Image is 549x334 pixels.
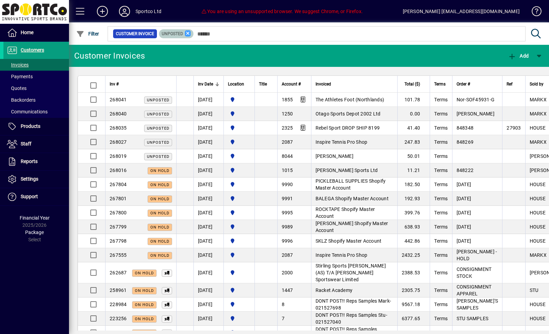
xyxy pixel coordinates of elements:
td: 0.00 [397,107,430,121]
a: Communications [3,106,69,118]
span: Package [25,230,44,235]
span: 1015 [282,168,293,173]
span: Sportco Ltd Warehouse [228,251,250,259]
td: 442.86 [397,234,430,248]
a: Settings [3,171,69,188]
td: 2388.53 [397,262,430,283]
span: Sportco Ltd Warehouse [228,269,250,276]
td: [DATE] [193,206,223,220]
span: 267800 [110,210,127,215]
span: Inspire Tennis Pro Shop [316,139,368,145]
span: Unposted [147,112,169,117]
div: Invoiced [316,80,393,88]
span: 268027 [110,139,127,145]
span: Terms [434,153,448,159]
td: 247.83 [397,135,430,149]
td: [DATE] [193,248,223,262]
span: 848348 [457,125,474,131]
span: Customer Invoice [116,30,154,37]
span: On hold [135,303,154,307]
span: [DATE] [457,224,471,230]
td: 50.01 [397,149,430,163]
span: Terms [434,287,448,293]
td: [DATE] [193,192,223,206]
td: 2305.75 [397,283,430,297]
span: [PERSON_NAME] [457,111,495,117]
span: 228984 [110,302,127,307]
span: 9996 [282,238,293,244]
span: HOUSE [530,210,546,215]
span: On hold [150,183,169,187]
span: Sportco Ltd Warehouse [228,209,250,216]
span: Payments [7,74,33,79]
span: Sportco Ltd Warehouse [228,195,250,202]
td: 638.93 [397,220,430,234]
span: Sportco Ltd Warehouse [228,237,250,245]
span: Terms [434,80,446,88]
span: Sportco Ltd Warehouse [228,223,250,231]
span: Terms [434,252,448,258]
div: Ref [507,80,521,88]
span: Terms [434,125,448,131]
span: On hold [150,169,169,173]
div: Sportco Ltd [136,6,161,17]
span: Racket Academy [316,287,353,293]
span: Sportco Ltd Warehouse [228,96,250,103]
span: 267798 [110,238,127,244]
span: 2087 [282,139,293,145]
span: On hold [135,271,154,275]
span: 268040 [110,111,127,117]
span: 9989 [282,224,293,230]
span: PICKLEBALL SUPPLIES Shopify Master Account [316,178,386,191]
td: 192.93 [397,192,430,206]
div: [PERSON_NAME] [EMAIL_ADDRESS][DOMAIN_NAME] [403,6,520,17]
td: [DATE] [193,262,223,283]
td: 41.40 [397,121,430,135]
span: 2000 [282,270,293,275]
span: 7 [282,316,285,321]
span: Sold by [530,80,543,88]
span: MARKX [530,252,547,258]
span: Terms [434,196,448,201]
span: On hold [150,253,169,258]
span: 848269 [457,139,474,145]
span: [DATE] [457,210,471,215]
span: 267799 [110,224,127,230]
span: Nor-SOF45931-G [457,97,495,102]
div: Title [259,80,273,88]
td: [DATE] [193,178,223,192]
span: Add [508,53,529,59]
mat-chip: Customer Invoice Status: Unposted [159,29,194,38]
span: 268016 [110,168,127,173]
span: Inv Date [198,80,213,88]
span: On hold [135,289,154,293]
span: 9991 [282,196,293,201]
span: DONT POST!! Reps Samples Stu-021527040 [316,312,387,325]
span: Terms [434,210,448,215]
span: MARKX [530,139,547,145]
a: Home [3,24,69,41]
div: Inv # [110,80,172,88]
span: Rebel Sport DROP SHIP 8199 [316,125,380,131]
span: Sportco Ltd Warehouse [228,152,250,160]
span: 258961 [110,287,127,293]
span: Terms [434,97,448,102]
span: Sportco Ltd Warehouse [228,124,250,132]
span: Filter [76,31,99,37]
td: [DATE] [193,93,223,107]
span: [PERSON_NAME]'S SAMPLES [457,298,498,311]
span: Backorders [7,97,36,103]
span: Stirling Sports [PERSON_NAME] (AS) T/A [PERSON_NAME] Sportswear Limited [316,263,386,282]
span: 9990 [282,182,293,187]
a: Products [3,118,69,135]
div: Customer Invoices [74,50,145,61]
span: HOUSE [530,196,546,201]
span: Sportco Ltd Warehouse [228,181,250,188]
td: 6377.65 [397,312,430,326]
td: [DATE] [193,297,223,312]
span: 2325 [282,125,293,131]
span: Terms [434,270,448,275]
span: Staff [21,141,31,146]
div: Account # [282,80,307,88]
span: HOUSE [530,302,546,307]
